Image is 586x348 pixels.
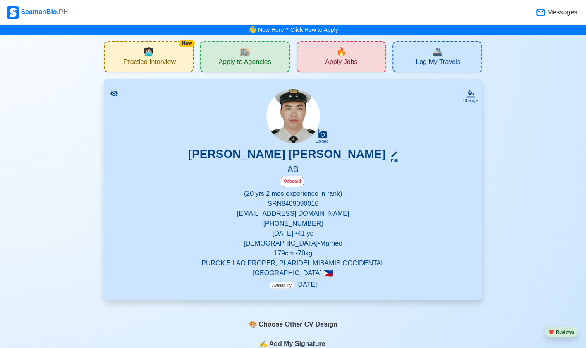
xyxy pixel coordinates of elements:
span: agencies [239,45,250,58]
p: [GEOGRAPHIC_DATA] [114,268,472,278]
span: bell [246,24,258,36]
span: interview [144,45,154,58]
p: [DEMOGRAPHIC_DATA] • Married [114,238,472,248]
p: [EMAIL_ADDRESS][DOMAIN_NAME] [114,209,472,219]
p: PUROK 5 LAO PROPER, PLARIDEL MISAMIS OCCIDENTAL [114,258,472,268]
p: (20 yrs 2 mos experience in rank) [114,189,472,199]
span: .PH [57,8,68,15]
div: Choose Other CV Design [243,317,342,332]
span: paint [249,319,257,329]
span: Apply Jobs [325,58,357,68]
span: heart [548,329,554,334]
div: Onboard [280,176,305,187]
p: [PHONE_NUMBER] [114,219,472,229]
span: Messages [545,7,577,17]
span: new [336,45,347,58]
div: Upload [316,139,329,144]
button: heartReviews [545,327,578,338]
div: Change [463,98,478,104]
p: SRN 8409090016 [114,199,472,209]
h3: [PERSON_NAME] [PERSON_NAME] [188,147,386,164]
div: New [179,40,195,47]
p: [DATE] • 41 yo [114,229,472,238]
span: Log My Travels [416,58,460,68]
span: Apply to Agencies [218,58,271,68]
a: New Here ? Click How to Apply [258,26,338,33]
div: SeamanBio [7,6,68,19]
h5: AB [114,164,472,176]
div: Edit [387,158,398,164]
span: Practice Interview [124,58,176,68]
p: 179 cm • 70 kg [114,248,472,258]
p: [DATE] [269,280,317,290]
img: Logo [7,6,19,19]
span: Availability [269,282,294,289]
span: travel [432,45,442,58]
span: 🇵🇭 [323,269,333,277]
